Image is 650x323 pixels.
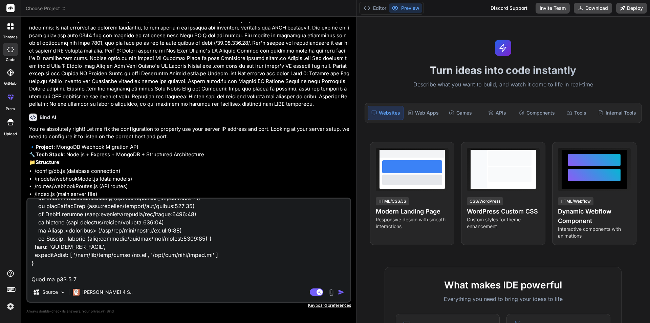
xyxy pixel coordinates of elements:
[516,106,558,120] div: Components
[361,80,646,89] p: Describe what you want to build, and watch it come to life in real-time
[536,3,570,14] button: Invite Team
[29,143,350,166] p: 🔹 : MongoDB Webhook Migration API 🔧 : Node.js + Express + MongoDB + Structured Architecture 📁 :
[361,64,646,76] h1: Turn ideas into code instantly
[467,216,540,230] p: Custom styles for theme enhancement
[376,197,409,205] div: HTML/CSS/JS
[467,197,503,205] div: CSS/WordPress
[361,3,389,13] button: Editor
[91,309,103,313] span: privacy
[405,106,441,120] div: Web Apps
[29,125,350,141] p: You're absolutely right! Let me fix the configuration to properly use your server IP address and ...
[616,3,647,14] button: Deploy
[558,207,631,226] h4: Dynamic Webflow Component
[6,106,15,112] label: prem
[35,175,350,183] li: /models/webhookModel.js (data models)
[486,3,532,14] div: Discord Support
[574,3,612,14] button: Download
[42,289,58,296] p: Source
[6,57,15,63] label: code
[35,183,350,190] li: /routes/webhookRoutes.js (API routes)
[26,303,351,308] p: Keyboard preferences
[40,114,56,121] h6: Bind AI
[396,295,610,303] p: Everything you need to bring your ideas to life
[26,308,351,315] p: Always double-check its answers. Your in Bind
[3,34,18,40] label: threads
[338,289,345,296] img: icon
[376,207,449,216] h4: Modern Landing Page
[467,207,540,216] h4: WordPress Custom CSS
[376,216,449,230] p: Responsive design with smooth interactions
[4,131,17,137] label: Upload
[559,106,594,120] div: Tools
[5,301,16,312] img: settings
[35,167,350,175] li: /config/db.js (database connection)
[368,106,404,120] div: Websites
[595,106,639,120] div: Internal Tools
[558,197,593,205] div: HTML/Webflow
[4,81,17,86] label: GitHub
[479,106,515,120] div: APIs
[443,106,478,120] div: Games
[27,199,350,283] textarea: lor i dolo sitam con ad elitsedd eiusmod temp inci@Utla-ETD-Magnaal:/eni/adm/veni# qui nostr > ex...
[558,226,631,239] p: Interactive components with animations
[82,289,133,296] p: [PERSON_NAME] 4 S..
[327,288,335,296] img: attachment
[73,289,80,296] img: Claude 4 Sonnet
[396,278,610,292] h2: What makes IDE powerful
[35,190,350,198] li: /index.js (main server file)
[26,5,66,12] span: Choose Project
[36,144,53,150] strong: Project
[60,289,66,295] img: Pick Models
[389,3,422,13] button: Preview
[36,159,59,165] strong: Structure
[36,151,64,158] strong: Tech Stack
